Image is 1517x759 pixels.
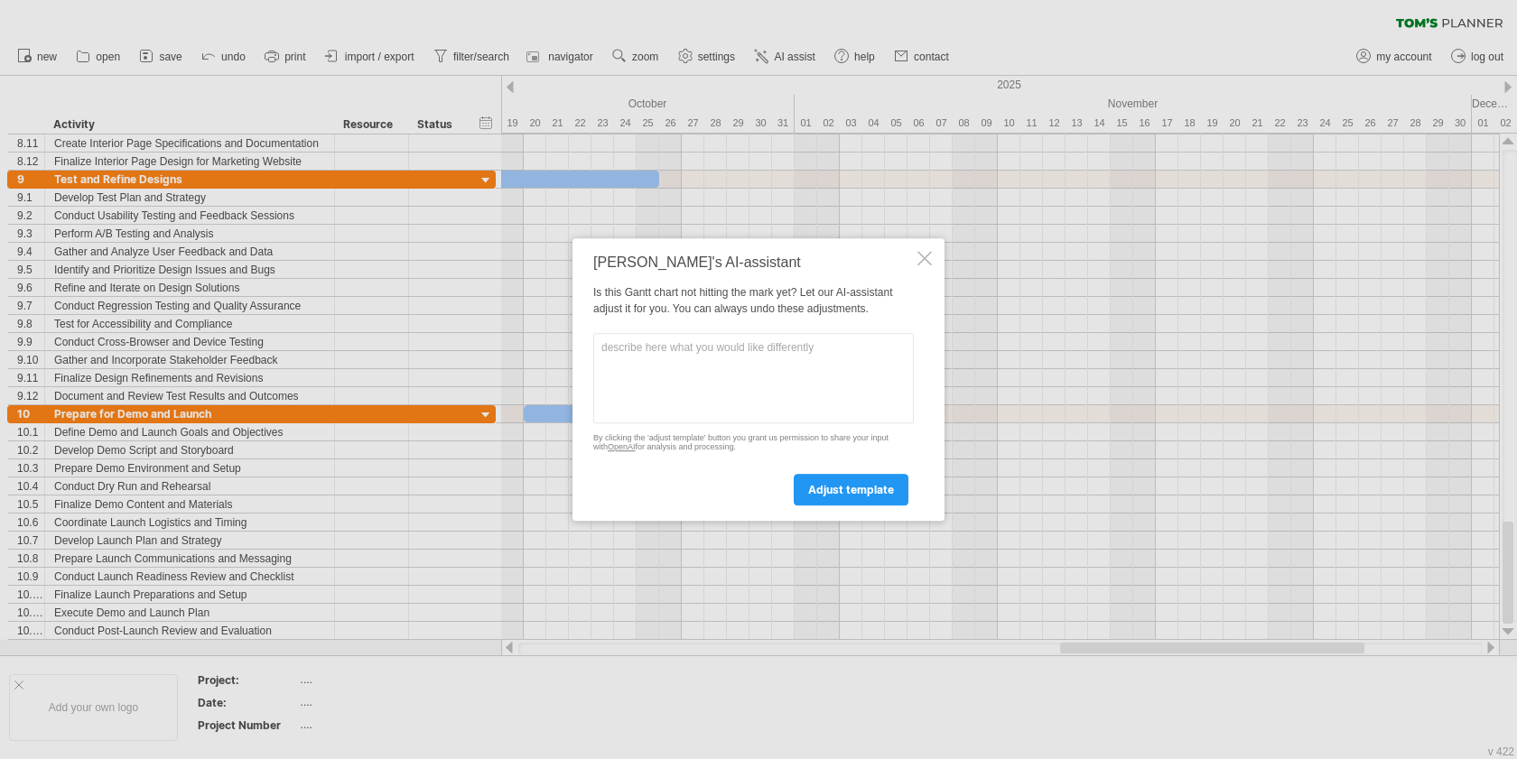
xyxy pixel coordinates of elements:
[593,255,914,271] div: [PERSON_NAME]'s AI-assistant
[808,483,894,496] span: adjust template
[608,443,636,452] a: OpenAI
[593,255,914,505] div: Is this Gantt chart not hitting the mark yet? Let our AI-assistant adjust it for you. You can alw...
[794,474,908,505] a: adjust template
[593,433,914,453] div: By clicking the 'adjust template' button you grant us permission to share your input with for ana...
